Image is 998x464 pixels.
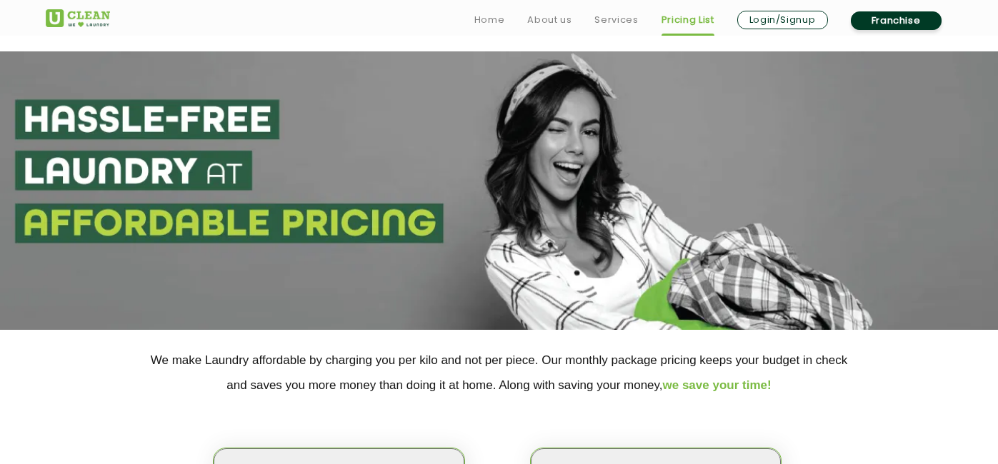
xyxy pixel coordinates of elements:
a: About us [527,11,572,29]
a: Franchise [851,11,942,30]
img: UClean Laundry and Dry Cleaning [46,9,110,27]
a: Login/Signup [737,11,828,29]
span: we save your time! [663,378,772,392]
a: Services [594,11,638,29]
p: We make Laundry affordable by charging you per kilo and not per piece. Our monthly package pricin... [46,348,953,398]
a: Home [474,11,505,29]
a: Pricing List [662,11,714,29]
